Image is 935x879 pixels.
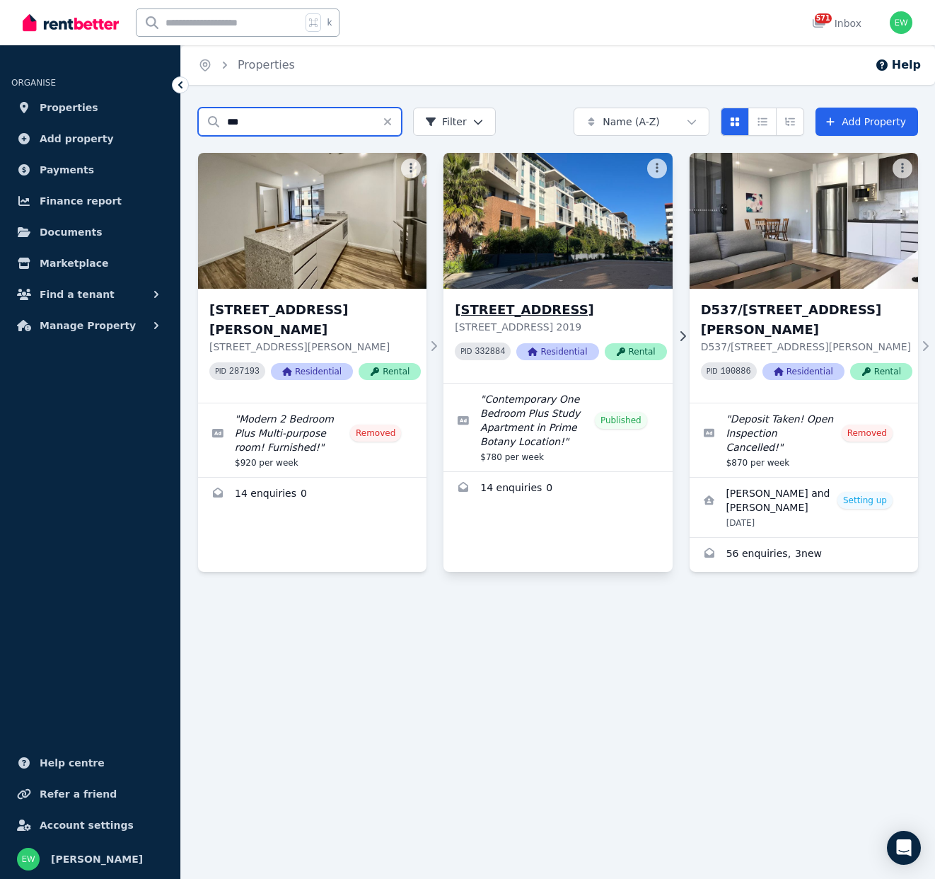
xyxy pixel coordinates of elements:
a: D537/22 Hudson Street, LewishamD537/[STREET_ADDRESS][PERSON_NAME]D537/[STREET_ADDRESS][PERSON_NAM... [690,153,918,403]
button: More options [893,159,912,178]
code: 332884 [475,347,505,357]
span: Documents [40,224,103,241]
img: Evelyn Wang [17,848,40,871]
span: Filter [425,115,467,129]
div: Open Intercom Messenger [887,831,921,865]
a: Edit listing: Deposit Taken! Open Inspection Cancelled! [690,403,918,477]
nav: Breadcrumb [181,45,312,85]
small: PID [460,347,472,355]
span: Rental [605,343,667,360]
h3: D537/[STREET_ADDRESS][PERSON_NAME] [701,300,912,340]
span: Residential [516,343,598,360]
a: Edit listing: Contemporary One Bedroom Plus Study Apartment in Prime Botany Location! [443,384,672,471]
img: Evelyn Wang [890,11,912,34]
p: D537/[STREET_ADDRESS][PERSON_NAME] [701,340,912,354]
span: Rental [359,363,421,380]
span: Properties [40,99,98,116]
span: Name (A-Z) [603,115,660,129]
span: Marketplace [40,255,108,272]
button: Help [875,57,921,74]
span: ORGANISE [11,78,56,88]
span: Residential [762,363,844,380]
code: 100886 [721,367,751,377]
a: Properties [238,58,295,71]
button: Card view [721,108,749,136]
h3: [STREET_ADDRESS][PERSON_NAME] [209,300,421,340]
span: 571 [815,13,832,23]
a: Edit listing: Modern 2 Bedroom Plus Multi-purpose room! Furnished! [198,403,426,477]
button: Expanded list view [776,108,804,136]
span: Residential [271,363,353,380]
a: Enquiries for 204/16 Pemberton Street, Botany [443,472,672,506]
span: Account settings [40,817,134,834]
button: Compact list view [748,108,777,136]
a: 204/16 Pemberton Street, Botany[STREET_ADDRESS][STREET_ADDRESS] 2019PID 332884ResidentialRental [443,153,672,383]
button: Filter [413,108,496,136]
div: Inbox [812,16,861,30]
a: Refer a friend [11,780,169,808]
a: Finance report [11,187,169,215]
button: Find a tenant [11,280,169,309]
img: D537/22 Hudson Street, Lewisham [690,153,918,289]
p: [STREET_ADDRESS] 2019 [455,320,666,334]
a: Enquiries for D537/22 Hudson Street, Lewisham [690,538,918,572]
span: Manage Property [40,317,136,334]
span: Help centre [40,754,105,771]
code: 287193 [229,367,260,377]
button: More options [647,159,667,178]
span: Add property [40,130,114,147]
small: PID [215,367,226,375]
a: Enquiries for 16 Hudson Street, Lewisham [198,478,426,512]
span: [PERSON_NAME] [51,851,143,868]
button: Manage Property [11,311,169,340]
span: Payments [40,161,94,178]
a: Properties [11,93,169,122]
a: Add property [11,125,169,153]
span: k [327,17,332,28]
button: Name (A-Z) [574,108,709,136]
a: Marketplace [11,249,169,277]
a: Documents [11,218,169,246]
span: Refer a friend [40,786,117,803]
img: RentBetter [23,12,119,33]
a: Account settings [11,811,169,839]
img: 16 Hudson Street, Lewisham [198,153,426,289]
a: 16 Hudson Street, Lewisham[STREET_ADDRESS][PERSON_NAME][STREET_ADDRESS][PERSON_NAME]PID 287193Res... [198,153,426,403]
p: [STREET_ADDRESS][PERSON_NAME] [209,340,421,354]
small: PID [707,367,718,375]
a: Payments [11,156,169,184]
a: View details for Huixin Wang and Yiqing Zhang [690,478,918,537]
span: Finance report [40,193,122,209]
a: Add Property [815,108,918,136]
img: 204/16 Pemberton Street, Botany [438,149,678,292]
a: Help centre [11,749,169,777]
button: More options [401,159,421,178]
div: View options [721,108,804,136]
span: Rental [850,363,912,380]
h3: [STREET_ADDRESS] [455,300,666,320]
button: Clear search [382,108,402,136]
span: Find a tenant [40,286,115,303]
